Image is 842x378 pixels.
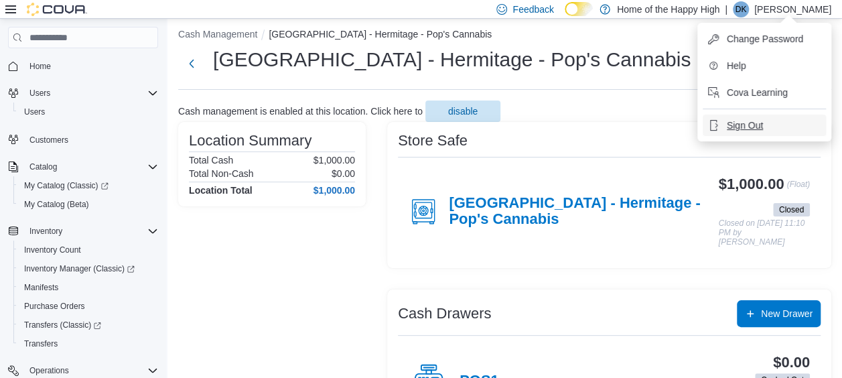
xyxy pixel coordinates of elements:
[719,219,810,247] p: Closed on [DATE] 11:10 PM by [PERSON_NAME]
[24,85,56,101] button: Users
[398,306,491,322] h3: Cash Drawers
[19,317,158,333] span: Transfers (Classic)
[727,119,763,132] span: Sign Out
[213,46,691,73] h1: [GEOGRAPHIC_DATA] - Hermitage - Pop's Cannabis
[13,334,163,353] button: Transfers
[24,223,158,239] span: Inventory
[13,278,163,297] button: Manifests
[24,223,68,239] button: Inventory
[19,336,63,352] a: Transfers
[3,84,163,103] button: Users
[727,59,746,72] span: Help
[189,133,311,149] h3: Location Summary
[19,261,158,277] span: Inventory Manager (Classic)
[178,29,257,40] button: Cash Management
[565,2,593,16] input: Dark Mode
[29,226,62,237] span: Inventory
[727,32,803,46] span: Change Password
[19,298,90,314] a: Purchase Orders
[332,168,355,179] p: $0.00
[24,107,45,117] span: Users
[13,195,163,214] button: My Catalog (Beta)
[29,88,50,99] span: Users
[178,50,205,77] button: Next
[24,85,158,101] span: Users
[398,133,468,149] h3: Store Safe
[719,176,784,192] h3: $1,000.00
[3,129,163,149] button: Customers
[3,157,163,176] button: Catalog
[189,155,233,166] h6: Total Cash
[189,168,254,179] h6: Total Non-Cash
[19,298,158,314] span: Purchase Orders
[733,1,749,17] div: Denim Keddy
[178,106,423,117] p: Cash management is enabled at this location. Click here to
[24,159,62,175] button: Catalog
[313,155,355,166] p: $1,000.00
[773,355,810,371] h3: $0.00
[178,27,831,44] nav: An example of EuiBreadcrumbs
[13,241,163,259] button: Inventory Count
[786,176,810,200] p: (Float)
[3,56,163,76] button: Home
[19,279,158,296] span: Manifests
[313,185,355,196] h4: $1,000.00
[24,263,135,274] span: Inventory Manager (Classic)
[779,204,804,216] span: Closed
[13,297,163,316] button: Purchase Orders
[725,1,727,17] p: |
[29,61,51,72] span: Home
[19,104,158,120] span: Users
[761,307,813,320] span: New Drawer
[19,104,50,120] a: Users
[3,222,163,241] button: Inventory
[24,199,89,210] span: My Catalog (Beta)
[703,82,826,103] button: Cova Learning
[19,261,140,277] a: Inventory Manager (Classic)
[703,28,826,50] button: Change Password
[19,336,158,352] span: Transfers
[24,159,158,175] span: Catalog
[703,55,826,76] button: Help
[29,135,68,145] span: Customers
[24,180,109,191] span: My Catalog (Classic)
[27,3,87,16] img: Cova
[24,282,58,293] span: Manifests
[19,178,114,194] a: My Catalog (Classic)
[617,1,719,17] p: Home of the Happy High
[754,1,831,17] p: [PERSON_NAME]
[24,301,85,312] span: Purchase Orders
[29,162,57,172] span: Catalog
[449,195,718,229] h4: [GEOGRAPHIC_DATA] - Hermitage - Pop's Cannabis
[24,245,81,255] span: Inventory Count
[24,320,101,330] span: Transfers (Classic)
[703,115,826,136] button: Sign Out
[565,16,565,17] span: Dark Mode
[269,29,492,40] button: [GEOGRAPHIC_DATA] - Hermitage - Pop's Cannabis
[24,58,56,74] a: Home
[19,242,158,258] span: Inventory Count
[189,185,253,196] h4: Location Total
[24,58,158,74] span: Home
[29,365,69,376] span: Operations
[737,300,821,327] button: New Drawer
[19,279,64,296] a: Manifests
[19,196,94,212] a: My Catalog (Beta)
[19,196,158,212] span: My Catalog (Beta)
[19,317,107,333] a: Transfers (Classic)
[19,242,86,258] a: Inventory Count
[773,203,810,216] span: Closed
[13,259,163,278] a: Inventory Manager (Classic)
[425,101,500,122] button: disable
[24,131,158,147] span: Customers
[19,178,158,194] span: My Catalog (Classic)
[13,176,163,195] a: My Catalog (Classic)
[24,338,58,349] span: Transfers
[727,86,788,99] span: Cova Learning
[735,1,747,17] span: DK
[13,103,163,121] button: Users
[13,316,163,334] a: Transfers (Classic)
[448,105,478,118] span: disable
[24,132,74,148] a: Customers
[512,3,553,16] span: Feedback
